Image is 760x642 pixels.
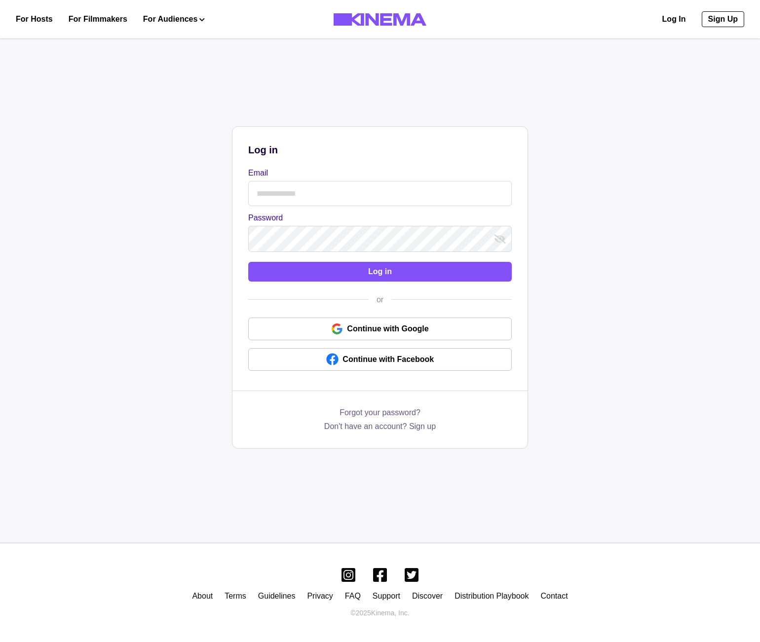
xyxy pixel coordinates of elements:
label: Password [248,212,506,224]
a: Forgot your password? [340,407,420,421]
a: Don't have an account? Sign up [324,421,436,432]
button: show password [492,231,508,247]
a: Continue with Facebook [248,348,512,371]
a: Contact [540,592,568,600]
a: Terms [225,592,246,600]
p: © 2025 Kinema, Inc. [350,608,409,618]
a: Privacy [307,592,333,600]
a: Guidelines [258,592,296,600]
a: Sign Up [702,11,744,27]
button: Log in [248,262,512,282]
a: For Hosts [16,13,53,25]
p: Log in [248,143,512,157]
a: Discover [412,592,443,600]
a: FAQ [345,592,361,600]
button: For Audiences [143,13,205,25]
a: For Filmmakers [69,13,127,25]
a: Distribution Playbook [455,592,529,600]
a: Support [373,592,400,600]
a: Log In [662,13,686,25]
label: Email [248,167,506,179]
a: Continue with Google [248,318,512,340]
div: or [369,294,391,306]
a: About [192,592,213,600]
